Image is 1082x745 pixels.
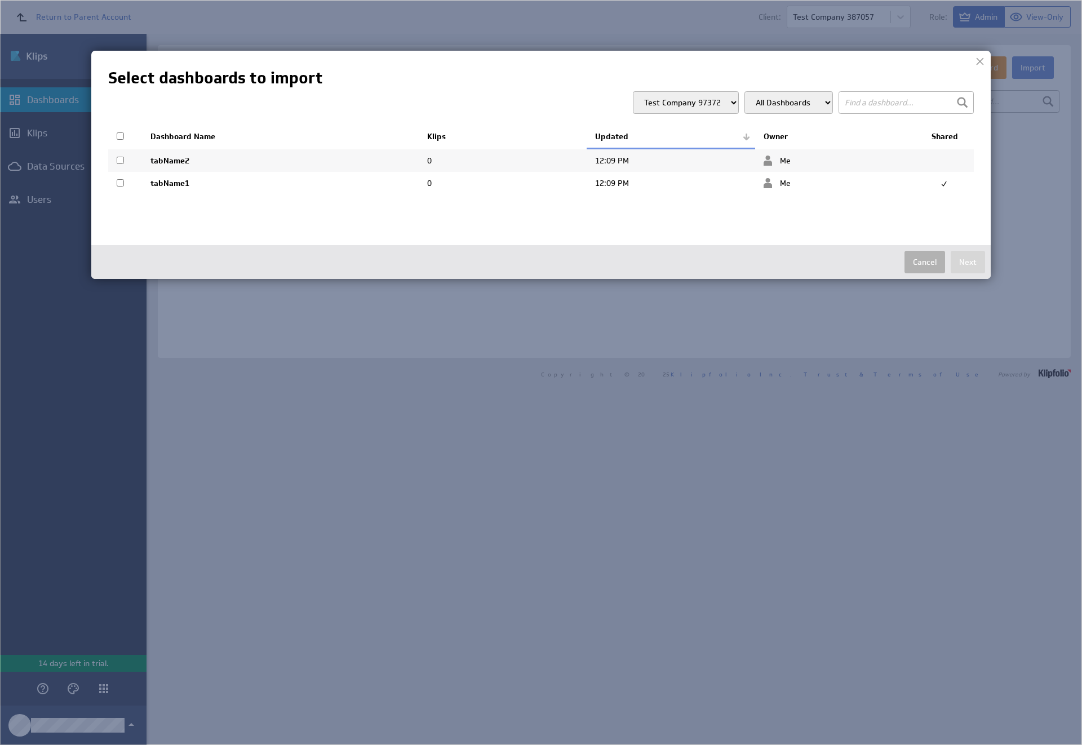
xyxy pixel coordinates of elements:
td: 0 [419,172,587,194]
input: Find a dashboard... [839,91,974,114]
th: Updated [587,125,755,149]
td: tabName2 [142,149,419,172]
span: Me [764,156,791,166]
span: Sept 29, 2025 12:09 PM [595,156,629,166]
th: Owner [755,125,923,149]
button: Next [951,251,985,273]
th: Shared [923,125,974,149]
h1: Select dashboards to import [108,68,974,88]
span: Sept 29, 2025 12:09 PM [595,178,629,188]
span: Me [764,178,791,188]
td: tabName1 [142,172,419,194]
th: Klips [419,125,587,149]
button: Cancel [904,251,945,273]
td: 0 [419,149,587,172]
th: Dashboard Name [142,125,419,149]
